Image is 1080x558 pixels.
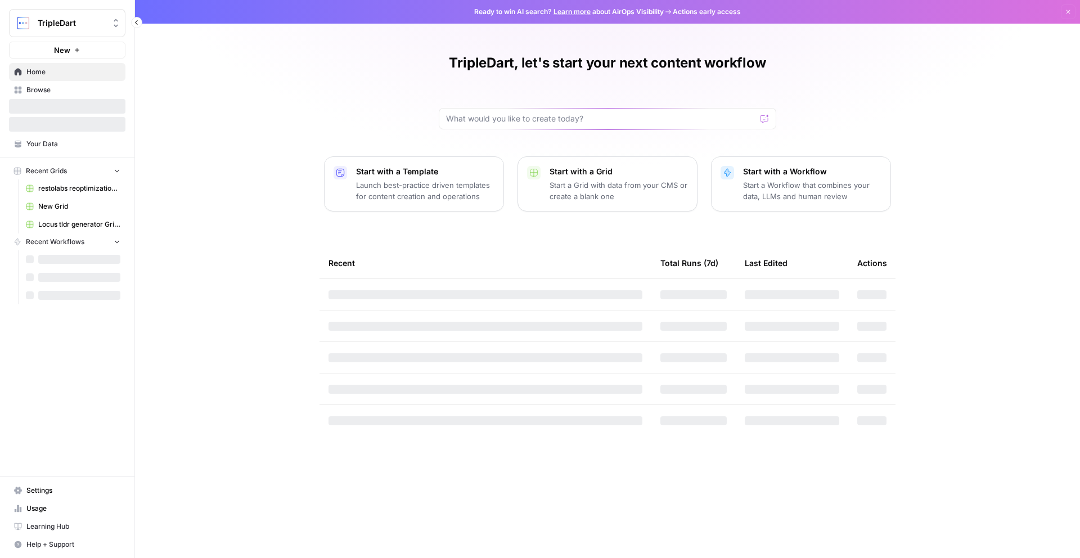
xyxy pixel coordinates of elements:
p: Launch best-practice driven templates for content creation and operations [356,179,494,202]
button: Help + Support [9,535,125,553]
p: Start with a Template [356,166,494,177]
button: Start with a TemplateLaunch best-practice driven templates for content creation and operations [324,156,504,211]
span: Recent Grids [26,166,67,176]
a: restolabs reoptimizations aug [21,179,125,197]
span: TripleDart [38,17,106,29]
button: New [9,42,125,58]
button: Recent Grids [9,163,125,179]
div: Recent [328,247,642,278]
a: Your Data [9,135,125,153]
img: TripleDart Logo [13,13,33,33]
span: Your Data [26,139,120,149]
span: Usage [26,503,120,514]
span: restolabs reoptimizations aug [38,183,120,193]
span: New Grid [38,201,120,211]
span: Browse [26,85,120,95]
span: Help + Support [26,539,120,550]
span: Recent Workflows [26,237,84,247]
span: New [54,44,70,56]
a: Learning Hub [9,517,125,535]
a: Browse [9,81,125,99]
a: Learn more [553,7,591,16]
button: Recent Workflows [9,233,125,250]
p: Start a Workflow that combines your data, LLMs and human review [743,179,881,202]
span: Actions early access [673,7,741,17]
a: Usage [9,499,125,517]
a: Settings [9,481,125,499]
div: Total Runs (7d) [660,247,718,278]
span: Home [26,67,120,77]
button: Start with a GridStart a Grid with data from your CMS or create a blank one [517,156,697,211]
input: What would you like to create today? [446,113,755,124]
h1: TripleDart, let's start your next content workflow [449,54,766,72]
div: Actions [857,247,887,278]
span: Settings [26,485,120,496]
p: Start with a Grid [550,166,688,177]
button: Workspace: TripleDart [9,9,125,37]
span: Locus tldr generator Grid (3) [38,219,120,229]
a: New Grid [21,197,125,215]
span: Ready to win AI search? about AirOps Visibility [474,7,664,17]
button: Start with a WorkflowStart a Workflow that combines your data, LLMs and human review [711,156,891,211]
div: Last Edited [745,247,787,278]
p: Start a Grid with data from your CMS or create a blank one [550,179,688,202]
p: Start with a Workflow [743,166,881,177]
a: Home [9,63,125,81]
a: Locus tldr generator Grid (3) [21,215,125,233]
span: Learning Hub [26,521,120,532]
